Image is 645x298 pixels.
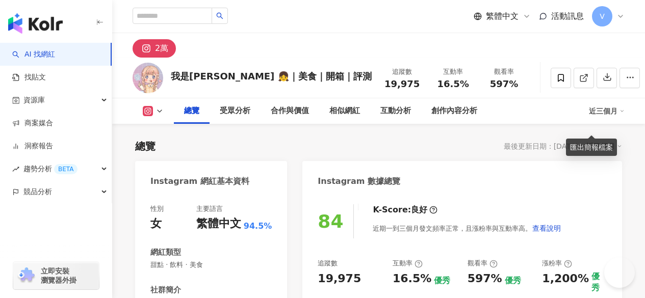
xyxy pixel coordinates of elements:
span: 繁體中文 [486,11,519,22]
div: 觀看率 [468,259,498,268]
div: 2萬 [155,41,168,56]
span: 資源庫 [23,89,45,112]
div: 網紅類型 [150,247,181,258]
div: 互動率 [434,67,473,77]
div: 匯出簡報檔案 [566,139,617,156]
span: 查看說明 [532,224,561,232]
div: 優秀 [505,275,521,286]
div: 相似網紅 [329,105,360,117]
div: 社群簡介 [150,285,181,295]
a: searchAI 找網紅 [12,49,55,60]
div: 追蹤數 [383,67,422,77]
div: 性別 [150,204,164,213]
button: 2萬 [133,39,176,58]
div: 總覽 [135,139,156,153]
div: 互動率 [393,259,423,268]
div: 597% [468,271,502,287]
div: Instagram 網紅基本資料 [150,176,249,187]
div: 觀看率 [485,67,524,77]
iframe: Help Scout Beacon - Open [604,257,635,288]
div: 近三個月 [589,103,625,119]
div: 近期一到三個月發文頻率正常，且漲粉率與互動率高。 [373,218,561,238]
div: 良好 [411,204,427,215]
div: Instagram 數據總覽 [318,176,400,187]
span: 16.5% [437,79,469,89]
img: chrome extension [16,267,36,284]
a: 找貼文 [12,72,46,83]
button: 查看說明 [532,218,561,238]
div: K-Score : [373,204,437,215]
div: 我是[PERSON_NAME] 👧｜美食｜開箱｜評測 [171,70,372,83]
div: 最後更新日期：[DATE] [504,142,578,150]
span: 94.5% [244,221,272,232]
div: 16.5% [393,271,431,287]
div: 繁體中文 [196,216,241,232]
span: 甜點 · 飲料 · 美食 [150,260,272,269]
span: 19,975 [384,78,420,89]
div: 優秀 [434,275,450,286]
a: 洞察報告 [12,141,53,151]
span: 活動訊息 [551,11,584,21]
div: 1,200% [542,271,589,287]
div: 漲粉率 [542,259,572,268]
span: V [600,11,605,22]
span: search [216,12,223,19]
img: KOL Avatar [133,63,163,93]
div: 女 [150,216,162,232]
span: rise [12,166,19,173]
div: 84 [318,211,343,232]
div: 互動分析 [380,105,411,117]
div: 創作內容分析 [431,105,477,117]
div: BETA [54,164,78,174]
div: 總覽 [184,105,199,117]
span: 競品分析 [23,180,52,203]
div: 19,975 [318,271,361,287]
div: 合作與價值 [271,105,309,117]
span: 趨勢分析 [23,157,78,180]
span: 立即安裝 瀏覽器外掛 [41,266,76,285]
img: logo [8,13,63,34]
span: 597% [490,79,519,89]
div: 追蹤數 [318,259,338,268]
div: 優秀 [591,271,607,294]
div: 受眾分析 [220,105,250,117]
div: 主要語言 [196,204,223,213]
a: 商案媒合 [12,118,53,128]
a: chrome extension立即安裝 瀏覽器外掛 [13,262,99,289]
